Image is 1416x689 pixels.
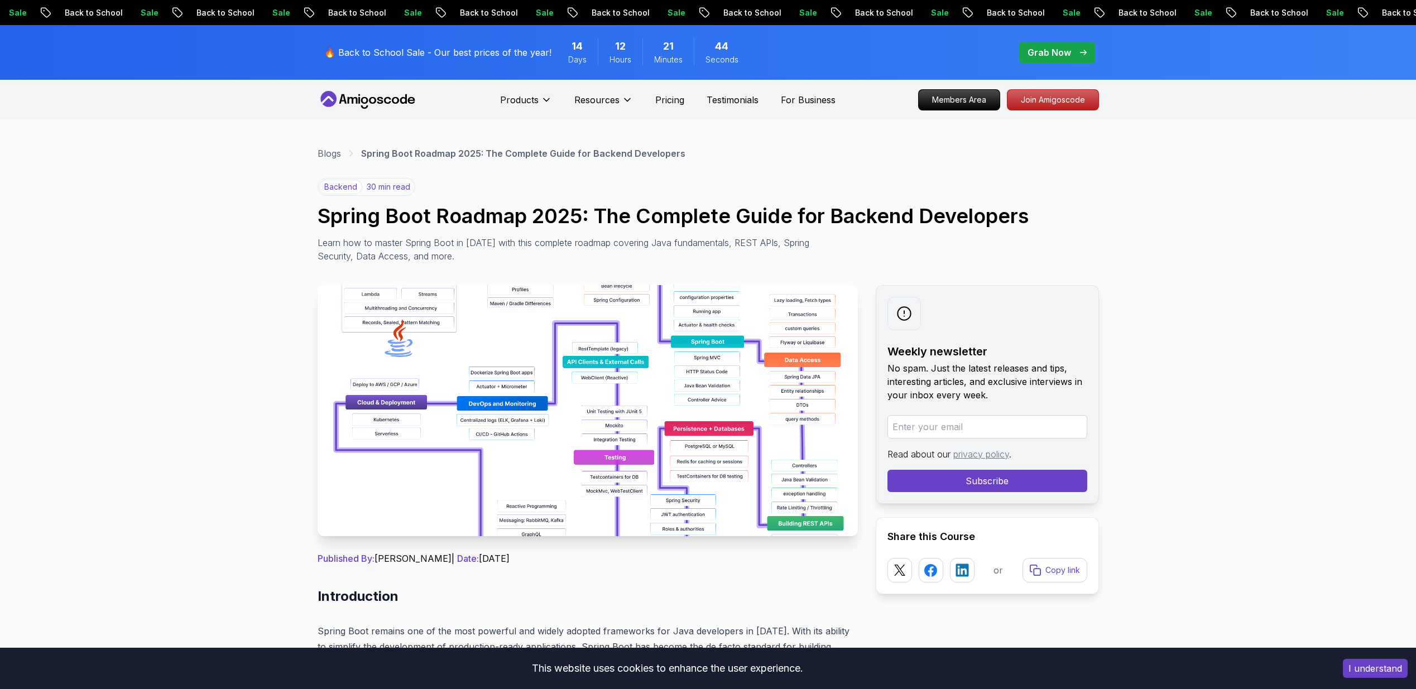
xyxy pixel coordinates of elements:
p: backend [319,180,362,194]
button: Products [500,93,552,115]
span: 21 Minutes [663,38,674,54]
p: Back to School [1100,7,1176,18]
p: Back to School [441,7,517,18]
p: Sale [913,7,948,18]
p: [PERSON_NAME] | [DATE] [318,552,858,565]
span: 14 Days [572,38,583,54]
p: Sale [1044,7,1080,18]
span: 12 Hours [615,38,626,54]
button: Resources [574,93,633,115]
p: Back to School [310,7,386,18]
button: Subscribe [887,470,1087,492]
p: Back to School [46,7,122,18]
p: Learn how to master Spring Boot in [DATE] with this complete roadmap covering Java fundamentals, ... [318,236,818,263]
p: Back to School [837,7,913,18]
input: Enter your email [887,415,1087,439]
span: Seconds [705,54,738,65]
p: Members Area [919,90,1000,110]
p: Copy link [1045,565,1080,576]
a: Pricing [655,93,684,107]
span: Hours [609,54,631,65]
p: Back to School [573,7,649,18]
p: Sale [1308,7,1343,18]
span: Days [568,54,587,65]
p: Sale [386,7,421,18]
h2: Weekly newsletter [887,344,1087,359]
p: Sale [254,7,290,18]
a: Join Amigoscode [1007,89,1099,110]
p: Sale [781,7,817,18]
p: Spring Boot remains one of the most powerful and widely adopted frameworks for Java developers in... [318,623,858,686]
p: Back to School [178,7,254,18]
p: Spring Boot Roadmap 2025: The Complete Guide for Backend Developers [361,147,685,160]
a: Blogs [318,147,341,160]
h2: Introduction [318,587,858,605]
p: Back to School [705,7,781,18]
p: Sale [122,7,158,18]
p: Products [500,93,539,107]
p: 🔥 Back to School Sale - Our best prices of the year! [324,46,551,59]
p: Join Amigoscode [1007,90,1098,110]
p: or [993,563,1003,577]
div: This website uses cookies to enhance the user experience. [8,656,1326,681]
p: Sale [1176,7,1212,18]
p: Grab Now [1028,46,1071,59]
p: Resources [574,93,620,107]
a: Members Area [918,89,1000,110]
p: Back to School [1232,7,1308,18]
img: Spring Boot Roadmap 2025: The Complete Guide for Backend Developers thumbnail [318,285,858,536]
span: Date: [457,553,479,564]
button: Copy link [1023,558,1087,582]
p: Sale [649,7,685,18]
a: privacy policy [953,449,1009,460]
h1: Spring Boot Roadmap 2025: The Complete Guide for Backend Developers [318,205,1099,227]
h2: Share this Course [887,529,1087,545]
p: No spam. Just the latest releases and tips, interesting articles, and exclusive interviews in you... [887,362,1087,402]
p: Back to School [968,7,1044,18]
p: Sale [517,7,553,18]
span: 44 Seconds [715,38,728,54]
a: For Business [781,93,836,107]
p: 30 min read [367,181,410,192]
span: Minutes [654,54,683,65]
span: Published By: [318,553,375,564]
p: Read about our . [887,447,1087,461]
a: Testimonials [707,93,759,107]
button: Accept cookies [1343,659,1408,678]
